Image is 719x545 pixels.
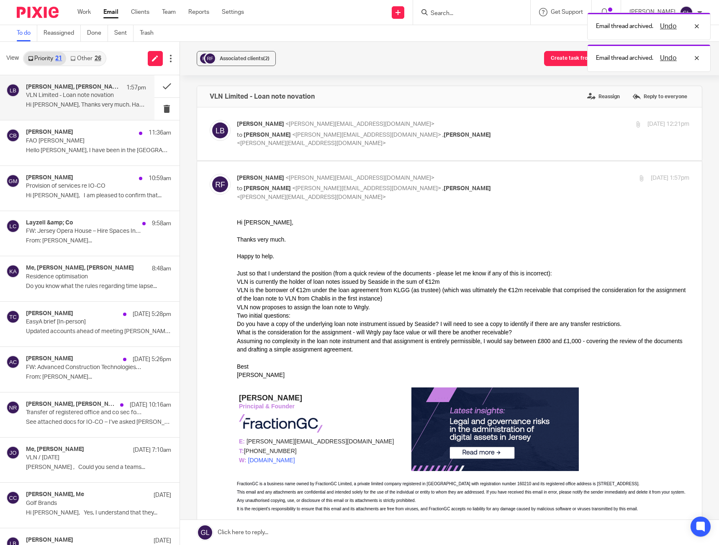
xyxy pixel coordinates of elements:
p: [PERSON_NAME] , Could you send a teams... [26,464,171,471]
img: svg%3E [6,174,20,188]
button: Undo [657,53,679,63]
img: svg%3E [210,174,231,195]
strong: T: [2,229,7,236]
img: svg%3E [6,491,20,504]
strong: E: [2,220,8,227]
div: 21 [55,56,62,61]
span: to [237,186,242,191]
img: svg%3E [204,52,216,65]
span: Associated clients [220,56,270,61]
span: <[PERSON_NAME][EMAIL_ADDRESS][DOMAIN_NAME]> [285,121,434,127]
p: Hi [PERSON_NAME], I am pleased to confirm that... [26,192,171,199]
a: Done [87,25,108,41]
span: <[PERSON_NAME][EMAIL_ADDRESS][DOMAIN_NAME]> [292,132,441,138]
span: [PERSON_NAME] [237,175,284,181]
img: svg%3E [6,129,20,142]
img: svg%3E [210,120,231,141]
a: Email [103,8,118,16]
label: Reply to everyone [630,90,689,103]
p: [DATE] 5:26pm [133,355,171,364]
span: to [237,132,242,138]
h4: [PERSON_NAME] [26,355,73,362]
p: 10:59am [149,174,171,183]
a: Trash [140,25,160,41]
h4: Me, [PERSON_NAME], [PERSON_NAME] [26,265,134,272]
p: FW: Jersey Opera House – Hire Spaces Information [26,228,142,235]
p: EasyA brief [In-person] [26,318,142,326]
span: <[PERSON_NAME][EMAIL_ADDRESS][DOMAIN_NAME]> [237,194,386,200]
p: Hi [PERSON_NAME], Thanks very much. Happy to... [26,102,146,109]
p: Golf Brands [26,500,142,507]
label: Reassign [585,90,622,103]
span: [PERSON_NAME] [444,186,491,191]
p: Updated accounts ahead of meeting [PERSON_NAME]... [26,328,171,335]
a: Sent [114,25,134,41]
p: Provision of services re IO-CO [26,183,142,190]
img: svg%3E [6,401,20,414]
a: Settings [222,8,244,16]
p: VLN Limited - Loan note novation [26,92,122,99]
span: [PERSON_NAME] [244,186,291,191]
span: [PERSON_NAME] [244,132,291,138]
a: Reports [188,8,209,16]
span: View [6,54,19,63]
p: 9:58am [152,219,171,228]
span: [PERSON_NAME] [237,121,284,127]
div: [PERSON_NAME] [2,176,166,185]
p: 1:57pm [126,84,146,92]
img: svg%3E [680,6,693,19]
p: Hi [PERSON_NAME], Yes, I understand that they... [26,509,171,517]
img: Pixie [17,7,59,18]
p: VLN / [DATE] [26,454,142,461]
h4: [PERSON_NAME] [26,310,73,317]
h4: [PERSON_NAME] [26,537,73,544]
a: Work [77,8,91,16]
span: , [442,186,444,191]
a: Clients [131,8,149,16]
p: [DATE] 10:16am [130,401,171,409]
img: svg%3E [199,52,211,65]
p: [DATE] [154,537,171,545]
img: svg%3E [6,219,20,233]
p: Residence optimisation [26,273,142,280]
h4: [PERSON_NAME], [PERSON_NAME], [PERSON_NAME] [26,401,116,408]
span: <[PERSON_NAME][EMAIL_ADDRESS][DOMAIN_NAME]> [285,175,434,181]
p: Email thread archived. [596,22,653,31]
span: <[PERSON_NAME][EMAIL_ADDRESS][DOMAIN_NAME]> [292,186,441,191]
button: Undo [657,21,679,31]
p: 11:36am [149,129,171,137]
p: 8:48am [152,265,171,273]
button: Associated clients(2) [197,51,276,66]
a: [PERSON_NAME][EMAIL_ADDRESS][DOMAIN_NAME] [10,220,157,227]
p: FAO [PERSON_NAME] [26,138,142,145]
h4: [PERSON_NAME], Me [26,491,84,498]
p: [DATE] 1:57pm [651,174,689,183]
a: Priority21 [24,52,66,65]
a: Other26 [66,52,105,65]
div: [PHONE_NUMBER] [2,219,166,247]
h4: [PERSON_NAME], [PERSON_NAME] [26,84,122,91]
img: svg%3E [6,84,20,97]
h4: Me, [PERSON_NAME] [26,446,84,453]
p: [DATE] 5:28pm [133,310,171,318]
p: Email thread archived. [596,54,653,62]
p: From: [PERSON_NAME]... [26,237,171,244]
p: Do you know what the rules regarding time lapse... [26,283,171,290]
a: To do [17,25,37,41]
p: From: [PERSON_NAME]... [26,374,171,381]
h4: VLN Limited - Loan note novation [210,92,315,101]
strong: W: [2,239,10,245]
p: FW: Advanced Construction Technologies Limited - Business Licence Reference: 005017 [26,364,142,371]
p: [DATE] 7:10am [133,446,171,454]
img: svg%3E [6,446,20,459]
a: [DOMAIN_NAME] [11,239,58,245]
img: Fraction GC Logo [2,196,86,215]
span: [PERSON_NAME] [444,132,491,138]
img: svg%3E [6,355,20,369]
p: Hello [PERSON_NAME], I have been in the [GEOGRAPHIC_DATA] all my life... [26,147,171,154]
span: (2) [263,56,270,61]
a: Team [162,8,176,16]
p: See attached docs for IO-CO – I’ve asked [PERSON_NAME]... [26,419,171,426]
img: svg%3E [6,265,20,278]
div: 26 [95,56,101,61]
